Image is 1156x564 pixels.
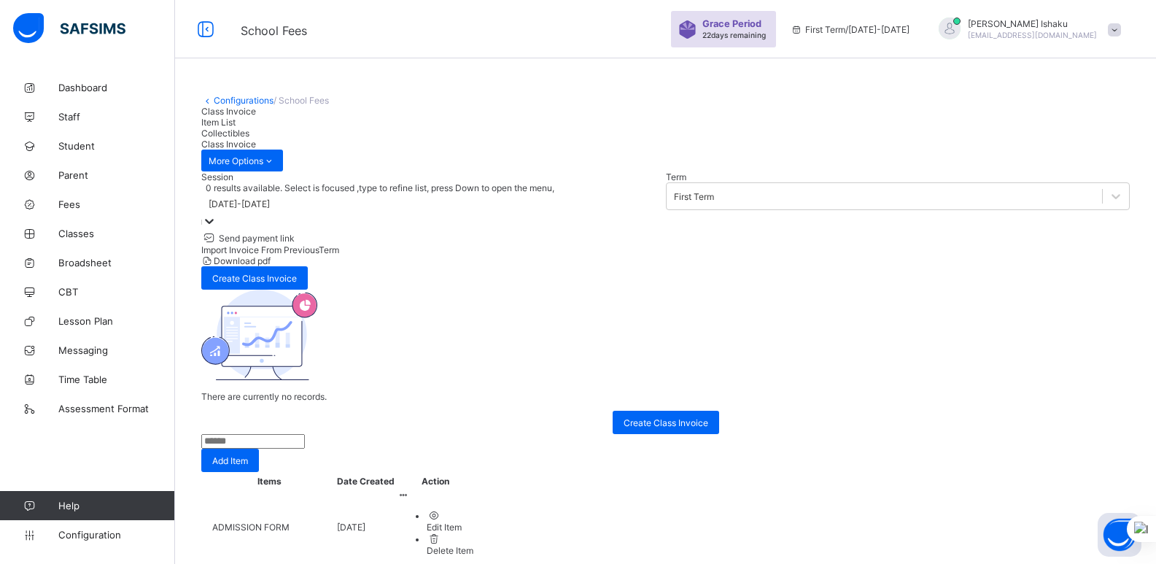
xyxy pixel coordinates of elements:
[201,139,256,150] span: Class Invoice
[201,290,317,380] img: academics.830fd61bc8807c8ddf7a6434d507d981.svg
[427,545,473,556] div: Delete Item
[666,171,686,182] span: Term
[201,106,256,117] span: Class Invoice
[58,198,175,210] span: Fees
[58,111,175,123] span: Staff
[204,475,335,487] th: Items
[201,171,233,182] span: Session
[201,117,236,128] span: Item List
[1098,513,1141,557] button: Open asap
[212,455,248,466] span: Add Item
[212,273,297,284] span: Create Class Invoice
[58,529,174,541] span: Configuration
[209,198,270,209] div: [DATE]-[DATE]
[58,344,175,356] span: Messaging
[624,417,708,428] span: Create Class Invoice
[58,257,175,269] span: Broadsheet
[201,290,1130,434] div: There are currently no records.
[678,20,697,39] img: sticker-purple.71386a28dfed39d6af7621340158ba97.svg
[58,403,175,414] span: Assessment Format
[58,500,174,511] span: Help
[203,182,554,193] span: 0 results available. Select is focused ,type to refine list, press Down to open the menu,
[968,18,1097,29] span: [PERSON_NAME] Ishaku
[201,391,1130,402] p: There are currently no records.
[702,31,766,39] span: 22 days remaining
[58,286,175,298] span: CBT
[924,18,1128,42] div: MichaelIshaku
[274,95,329,106] span: / School Fees
[397,475,474,487] th: Action
[702,18,761,29] span: Grace Period
[58,169,175,181] span: Parent
[427,522,473,533] div: Edit Item
[201,128,249,139] span: Collectibles
[217,233,295,244] span: Send payment link
[209,155,276,166] span: More Options
[241,23,307,38] span: School Fees
[336,475,395,487] th: Date Created
[791,24,909,35] span: session/term information
[58,374,175,385] span: Time Table
[58,315,175,327] span: Lesson Plan
[214,255,271,266] span: Download pdf
[337,522,395,533] span: [DATE]
[58,140,175,152] span: Student
[201,244,339,255] span: Import Invoice From Previous Term
[58,82,175,93] span: Dashboard
[674,191,714,202] div: First Term
[13,13,125,44] img: safsims
[968,31,1097,39] span: [EMAIL_ADDRESS][DOMAIN_NAME]
[212,522,290,533] span: ADMISSION FORM
[58,228,175,239] span: Classes
[214,95,274,106] a: Configurations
